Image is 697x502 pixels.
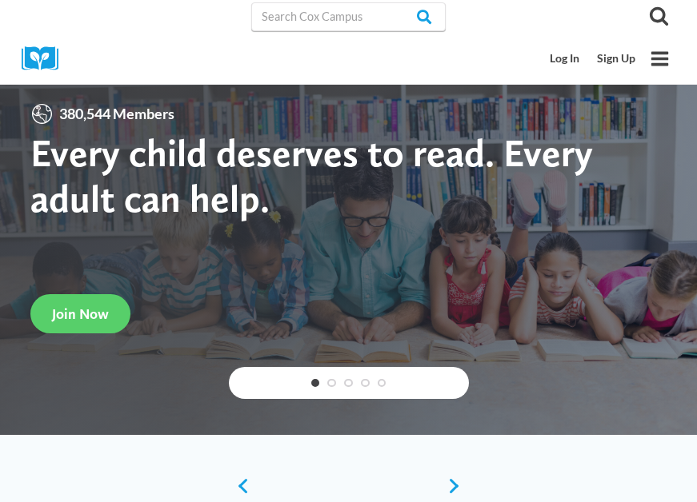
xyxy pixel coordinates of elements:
nav: Secondary Mobile Navigation [542,44,644,74]
button: Open menu [644,43,675,74]
a: 5 [378,379,387,388]
a: next [447,477,469,495]
strong: Every child deserves to read. Every adult can help. [30,129,593,221]
div: content slider buttons [229,470,469,502]
a: 3 [344,379,353,388]
img: Cox Campus [22,46,70,71]
a: 1 [311,379,320,388]
a: Join Now [30,294,130,333]
a: Sign Up [588,44,644,74]
a: 4 [361,379,370,388]
a: previous [229,477,250,495]
a: Log In [542,44,589,74]
a: 2 [327,379,336,388]
span: 380,544 Members [54,102,180,125]
input: Search Cox Campus [251,2,447,31]
span: Join Now [52,305,109,322]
